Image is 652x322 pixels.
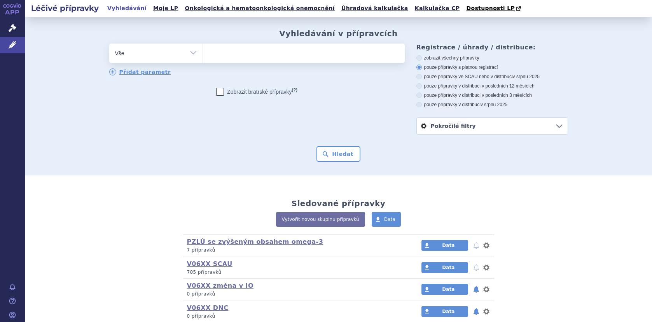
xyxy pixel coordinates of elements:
[187,282,253,289] a: V06XX změna v IO
[466,5,515,11] span: Dostupnosti LP
[472,307,480,316] button: notifikace
[421,262,468,273] a: Data
[339,3,411,14] a: Úhradová kalkulačka
[105,3,149,14] a: Vyhledávání
[182,3,337,14] a: Onkologická a hematoonkologická onemocnění
[416,73,568,80] label: pouze přípravky ve SCAU nebo v distribuci
[187,238,323,245] a: PZLÚ se zvýšeným obsahem omega-3
[472,241,480,250] button: notifikace
[292,199,386,208] h2: Sledované přípravky
[442,309,454,314] span: Data
[187,269,222,275] span: 705 přípravků
[384,217,395,222] span: Data
[442,287,454,292] span: Data
[421,240,468,251] a: Data
[513,74,540,79] span: v srpnu 2025
[472,263,480,272] button: notifikace
[482,285,490,294] button: nastavení
[292,87,297,93] abbr: (?)
[416,55,568,61] label: zobrazit všechny přípravky
[187,247,215,253] span: 7 přípravků
[416,44,568,51] h3: Registrace / úhrady / distribuce:
[276,212,365,227] a: Vytvořit novou skupinu přípravků
[481,102,507,107] span: v srpnu 2025
[187,313,215,319] span: 0 přípravků
[279,29,398,38] h2: Vyhledávání v přípravcích
[187,291,215,297] span: 0 přípravků
[25,3,105,14] h2: Léčivé přípravky
[416,64,568,70] label: pouze přípravky s platnou registrací
[442,265,454,270] span: Data
[464,3,525,14] a: Dostupnosti LP
[216,88,297,96] label: Zobrazit bratrské přípravky
[482,307,490,316] button: nastavení
[416,101,568,108] label: pouze přípravky v distribuci
[413,3,462,14] a: Kalkulačka CP
[421,306,468,317] a: Data
[416,83,568,89] label: pouze přípravky v distribuci v posledních 12 měsících
[372,212,401,227] a: Data
[151,3,180,14] a: Moje LP
[442,243,454,248] span: Data
[187,304,229,311] a: V06XX DNC
[482,241,490,250] button: nastavení
[472,285,480,294] button: notifikace
[416,92,568,98] label: pouze přípravky v distribuci v posledních 3 měsících
[482,263,490,272] button: nastavení
[417,118,568,134] a: Pokročilé filtry
[187,260,232,268] a: V06XX SCAU
[421,284,468,295] a: Data
[316,146,360,162] button: Hledat
[109,68,171,75] a: Přidat parametr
